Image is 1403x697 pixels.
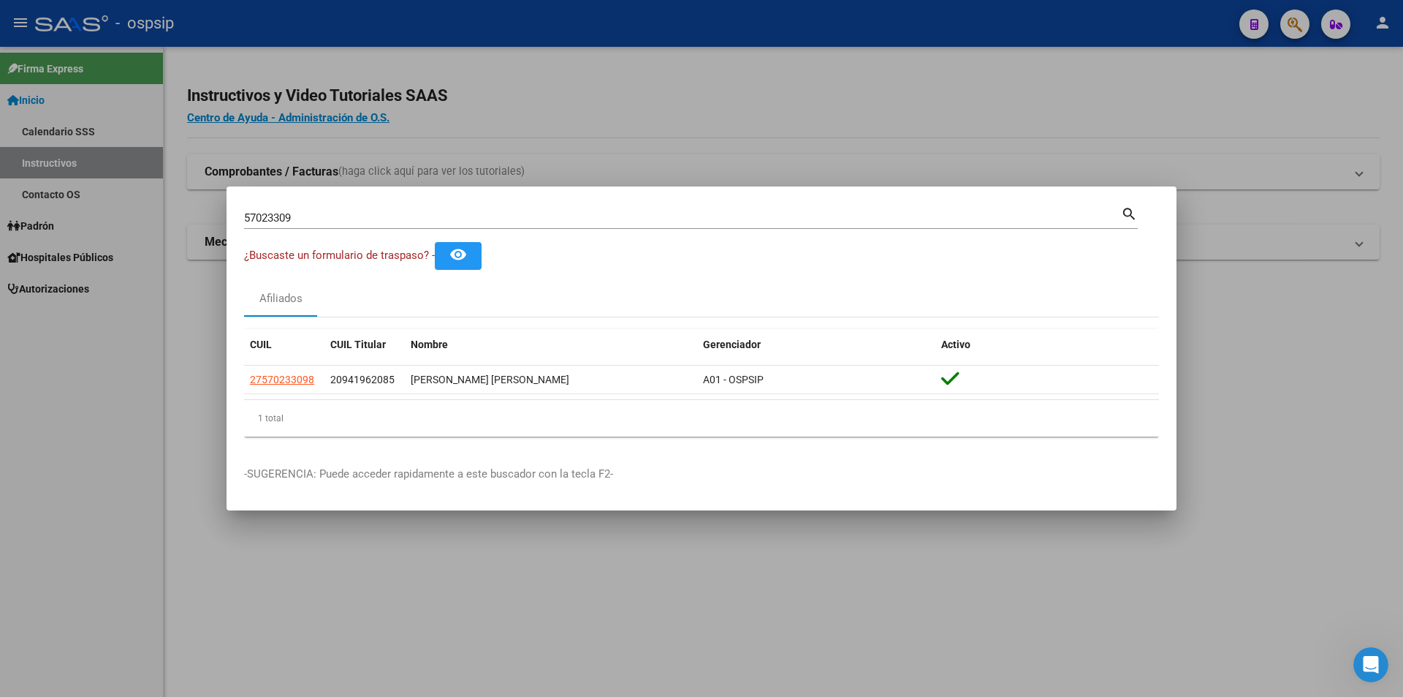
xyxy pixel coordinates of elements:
[411,339,448,350] span: Nombre
[1121,204,1138,222] mat-icon: search
[449,246,467,264] mat-icon: remove_red_eye
[244,249,435,262] span: ¿Buscaste un formulario de traspaso? -
[703,374,764,385] span: A01 - OSPSIP
[250,374,314,385] span: 27570233098
[935,329,1159,361] datatable-header-cell: Activo
[244,329,324,361] datatable-header-cell: CUIL
[703,339,761,350] span: Gerenciador
[259,290,303,307] div: Afiliados
[1353,647,1388,682] iframe: Intercom live chat
[411,372,691,388] div: [PERSON_NAME] [PERSON_NAME]
[405,329,697,361] datatable-header-cell: Nombre
[244,400,1159,437] div: 1 total
[330,374,395,385] span: 20941962085
[330,339,386,350] span: CUIL Titular
[250,339,272,350] span: CUIL
[941,339,970,350] span: Activo
[324,329,405,361] datatable-header-cell: CUIL Titular
[244,466,1159,483] p: -SUGERENCIA: Puede acceder rapidamente a este buscador con la tecla F2-
[697,329,935,361] datatable-header-cell: Gerenciador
